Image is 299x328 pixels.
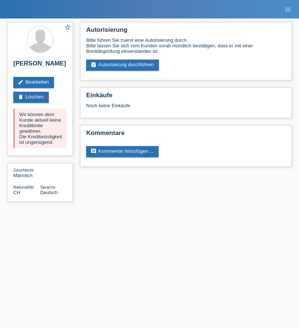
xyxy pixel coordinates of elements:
span: Sprache [40,185,55,189]
div: Bitte führen Sie zuerst eine Autorisierung durch. Bitte lassen Sie sich vom Kunden vorab mündlich... [86,37,286,54]
a: commentKommentar hinzufügen ... [86,146,159,157]
a: menu [281,7,295,11]
a: editBearbeiten [13,77,54,88]
span: Deutsch [40,190,58,195]
div: Wir können dem Kunde aktuell keine Kreditlimite gewähren. Die Kreditwürdigkeit ist ungenügend. [13,109,67,148]
i: edit [18,79,24,85]
span: Schweiz [13,190,20,195]
a: star_border [64,24,71,32]
h2: Kommentare [86,129,286,141]
h2: Einkäufe [86,92,286,103]
div: Noch keine Einkäufe [86,103,286,114]
i: comment [91,148,96,154]
span: Nationalität [13,185,34,189]
h2: [PERSON_NAME] [13,60,67,71]
a: assignment_turned_inAutorisierung durchführen [86,60,159,71]
div: Männlich [13,167,40,178]
i: assignment_turned_in [91,62,96,68]
i: menu [284,6,292,13]
a: deleteLöschen [13,92,49,103]
span: Geschlecht [13,168,34,172]
i: star_border [64,24,71,31]
h2: Autorisierung [86,26,286,37]
i: delete [18,94,24,100]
